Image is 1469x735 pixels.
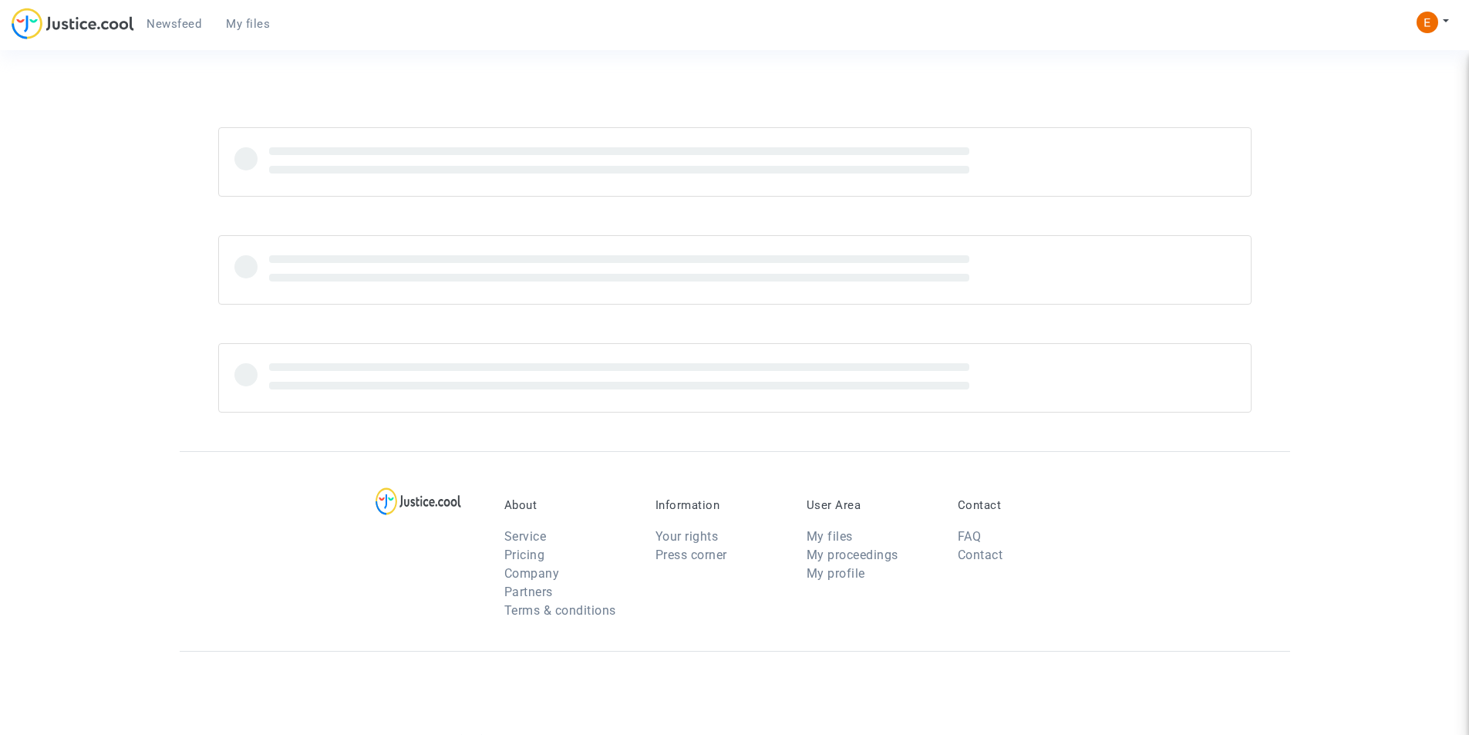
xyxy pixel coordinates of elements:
[504,498,632,512] p: About
[807,566,865,581] a: My profile
[655,529,719,544] a: Your rights
[807,548,898,562] a: My proceedings
[807,498,935,512] p: User Area
[504,548,545,562] a: Pricing
[12,8,134,39] img: jc-logo.svg
[134,12,214,35] a: Newsfeed
[376,487,461,515] img: logo-lg.svg
[214,12,282,35] a: My files
[655,498,783,512] p: Information
[807,529,853,544] a: My files
[504,566,560,581] a: Company
[958,548,1003,562] a: Contact
[504,603,616,618] a: Terms & conditions
[504,585,553,599] a: Partners
[958,529,982,544] a: FAQ
[504,529,547,544] a: Service
[958,498,1086,512] p: Contact
[1417,12,1438,33] img: ACg8ocIeiFvHKe4dA5oeRFd_CiCnuxWUEc1A2wYhRJE3TTWt=s96-c
[226,17,270,31] span: My files
[147,17,201,31] span: Newsfeed
[655,548,727,562] a: Press corner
